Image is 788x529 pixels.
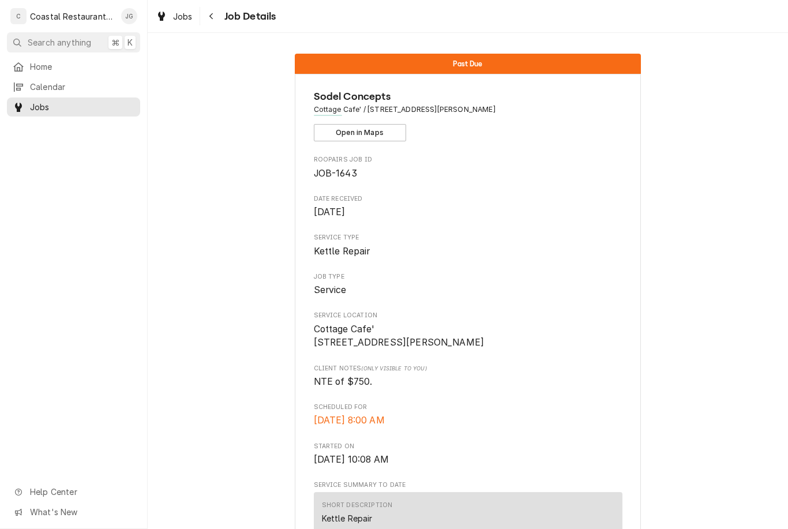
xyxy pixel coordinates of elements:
[314,442,622,451] span: Started On
[314,205,622,219] span: Date Received
[121,8,137,24] div: James Gatton's Avatar
[314,415,385,426] span: [DATE] 8:00 AM
[314,284,347,295] span: Service
[314,233,622,258] div: Service Type
[30,506,133,518] span: What's New
[322,512,373,524] div: Kettle Repair
[10,8,27,24] div: C
[7,57,140,76] a: Home
[322,501,393,510] div: Short Description
[7,97,140,117] a: Jobs
[314,168,357,179] span: JOB-1643
[314,454,389,465] span: [DATE] 10:08 AM
[314,272,622,297] div: Job Type
[314,442,622,467] div: Started On
[314,194,622,204] span: Date Received
[121,8,137,24] div: JG
[314,207,346,217] span: [DATE]
[314,324,485,348] span: Cottage Cafe' [STREET_ADDRESS][PERSON_NAME]
[314,89,622,141] div: Client Information
[30,81,134,93] span: Calendar
[30,486,133,498] span: Help Center
[314,403,622,412] span: Scheduled For
[314,272,622,282] span: Job Type
[111,36,119,48] span: ⌘
[314,124,406,141] button: Open in Maps
[7,482,140,501] a: Go to Help Center
[7,77,140,96] a: Calendar
[7,32,140,52] button: Search anything⌘K
[314,167,622,181] span: Roopairs Job ID
[314,155,622,164] span: Roopairs Job ID
[314,283,622,297] span: Job Type
[127,36,133,48] span: K
[314,311,622,320] span: Service Location
[314,481,622,490] span: Service Summary To Date
[453,60,482,67] span: Past Due
[314,155,622,180] div: Roopairs Job ID
[314,322,622,350] span: Service Location
[314,364,622,373] span: Client Notes
[314,376,373,387] span: NTE of $750.
[314,375,622,389] span: [object Object]
[151,7,197,26] a: Jobs
[314,104,622,115] span: Address
[314,233,622,242] span: Service Type
[28,36,91,48] span: Search anything
[314,246,370,257] span: Kettle Repair
[7,502,140,522] a: Go to What's New
[314,311,622,350] div: Service Location
[30,101,134,113] span: Jobs
[314,453,622,467] span: Started On
[30,61,134,73] span: Home
[314,364,622,389] div: [object Object]
[221,9,276,24] span: Job Details
[295,54,641,74] div: Status
[30,10,115,22] div: Coastal Restaurant Repair
[314,245,622,258] span: Service Type
[314,89,622,104] span: Name
[314,194,622,219] div: Date Received
[173,10,193,22] span: Jobs
[202,7,221,25] button: Navigate back
[361,365,426,372] span: (Only Visible to You)
[314,403,622,427] div: Scheduled For
[314,414,622,427] span: Scheduled For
